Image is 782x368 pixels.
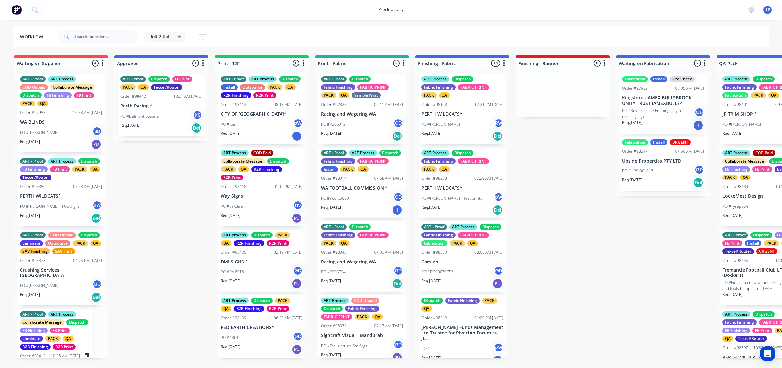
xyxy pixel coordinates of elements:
[221,278,241,284] p: Req. [DATE]
[622,95,704,106] p: Kingsford - AMEX BULLSBROOK UNITY TRUST (AMEXBULL) ^
[120,113,159,119] p: PO #Belmont posters
[421,111,503,117] p: PERTH WILDCATS^
[321,306,343,312] div: Dispatch
[675,149,704,154] div: 07:50 AM [DATE]
[293,266,303,276] div: GD
[450,240,465,246] div: PACK
[474,176,503,181] div: 07:29 AM [DATE]
[74,30,139,43] input: Search for orders...
[321,232,355,238] div: Fabric Finishing
[722,131,743,136] p: Req. [DATE]
[421,195,482,201] p: PO #[PERSON_NAME] - Test prints
[20,158,46,164] div: ART - Proof
[622,139,648,145] div: Fabrication
[78,232,100,238] div: Dispatch
[740,175,751,180] div: QA
[50,166,70,172] div: FB Print
[251,150,273,156] div: COD Paid
[221,298,249,304] div: ART Process
[349,150,377,156] div: ART Process
[74,92,94,98] div: FB Print
[221,175,243,180] div: R2R Print
[622,120,642,126] p: Req. [DATE]
[650,76,667,82] div: Install
[20,240,43,246] div: Laminate
[218,230,305,292] div: ART ProcessDispatchPACKQAR2R FinishingR2R PrintOrder #9842002:12 PM [DATE]DMI SIGNS ^PO #Po 8916....
[452,76,473,82] div: Dispatch
[722,184,748,190] div: Order #98430
[20,311,46,317] div: ART - Proof
[492,131,503,141] div: Del
[670,76,695,82] div: Site Check
[722,158,767,164] div: Collaborate Message
[78,158,100,164] div: Dispatch
[73,184,102,190] div: 07:43 AM [DATE]
[321,269,346,275] p: PO #P205794
[118,74,205,136] div: ART - ProofDispatchFB PrintPACKQATexcel/RouterOrder #9844210:31 AM [DATE]Perth Racing ^PO #Belmon...
[374,102,403,107] div: 09:11 AM [DATE]
[421,325,503,341] p: [PERSON_NAME] Funds Management Ltd Trustee for Riverton Forum c/- JLL
[372,314,383,320] div: QA
[193,110,202,120] div: KS
[20,292,40,298] p: Req. [DATE]
[492,205,503,215] div: Del
[221,158,265,164] div: Collaborate Message
[218,74,305,144] div: ART - ProofART ProcessDispatchInstallOutsourcePACKQAR2R FinishingR2R PrintOrder #9841208:18 AM [D...
[120,93,146,99] div: Order #98442
[722,232,748,238] div: ART - Proof
[670,139,691,145] div: URGENT
[693,177,703,188] div: Del
[267,158,289,164] div: Dispatch
[622,149,648,154] div: Order #98247
[765,7,770,13] span: 1P
[752,166,772,172] div: FB Print
[722,102,748,107] div: Order #98401
[221,121,235,127] p: PO #tba
[379,150,401,156] div: Dispatch
[321,323,347,329] div: Order #98372
[622,168,653,174] p: PO #UPS-001817
[321,111,403,117] p: Racing and Wagering WA
[619,74,707,134] div: FabricationInstallSite CheckOrder #9796208:35 AM [DATE]Kingsford - AMEX BULLSBROOK UNITY TRUST (A...
[91,139,101,149] div: PU
[149,33,171,40] span: Roll 2 Roll
[321,259,403,265] p: Racing and Wagering WA
[20,130,59,135] p: PO #[PERSON_NAME]
[17,74,105,152] div: ART - ProofART ProcessCOD UnpaidCollaborate MessageDispatchFB FinishingFB PrintPACKQAOrder #97953...
[494,118,503,128] div: RW
[267,84,282,90] div: PACK
[494,192,503,202] div: pW
[191,123,202,133] div: Del
[48,232,76,238] div: COD Unpaid
[173,93,202,99] div: 10:31 AM [DATE]
[419,221,506,292] div: ART - ProofART ProcessDispatchFabric FinishingFABRIC PRINTFabricationPACKQAOrder #9833308:03 AM [...
[358,166,369,172] div: QA
[249,76,277,82] div: ART Process
[20,110,46,116] div: Order #97953
[20,204,80,209] p: PO #[PERSON_NAME] - FOB signs
[722,240,742,246] div: FB Print
[251,298,273,304] div: Dispatch
[321,278,341,284] p: Req. [DATE]
[421,240,447,246] div: Fabrication
[321,205,341,210] p: Req. [DATE]
[449,224,477,230] div: ART Process
[756,248,777,254] div: URGENT
[458,158,489,164] div: FABRIC PRINT
[292,131,302,141] div: I
[321,76,347,82] div: ART - Proof
[345,306,379,312] div: Fabric Finishing
[693,120,703,131] div: I
[439,92,450,98] div: QA
[20,283,59,289] p: PO #[PERSON_NAME]
[419,148,506,218] div: ART ProcessDispatchFabric FinishingFABRIC PRINTPACKQAOrder #9823807:29 AM [DATE]PERTH WILDCATS^PO...
[374,323,403,329] div: 07:13 AM [DATE]
[753,311,775,317] div: Dispatch
[452,150,473,156] div: Dispatch
[221,232,249,238] div: ART Process
[722,311,750,317] div: ART Process
[392,278,402,289] div: Del
[20,184,46,190] div: Order #98356
[274,184,303,190] div: 01:16 PM [DATE]
[374,249,403,255] div: 07:03 AM [DATE]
